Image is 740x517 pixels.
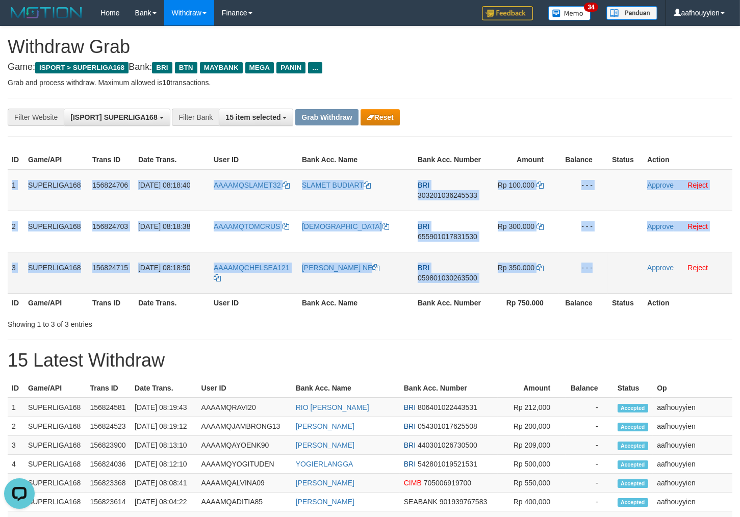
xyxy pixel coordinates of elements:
td: 3 [8,252,24,293]
td: SUPERLIGA168 [24,436,86,455]
a: Reject [687,181,708,189]
th: Balance [566,379,614,398]
a: [PERSON_NAME] NE [302,264,379,272]
span: 15 item selected [225,113,280,121]
a: Copy 300000 to clipboard [537,222,544,230]
span: AAAAMQSLAMET32 [214,181,281,189]
p: Grab and process withdraw. Maximum allowed is transactions. [8,77,732,88]
span: Rp 300.000 [498,222,534,230]
td: Rp 500,000 [498,455,566,474]
span: Accepted [618,498,648,507]
td: Rp 209,000 [498,436,566,455]
td: aafhouyyien [653,493,732,511]
a: YOGIERLANGGA [296,460,353,468]
span: AAAAMQCHELSEA121 [214,264,290,272]
img: panduan.png [606,6,657,20]
td: AAAAMQJAMBRONG13 [197,417,292,436]
span: PANIN [276,62,305,73]
span: BRI [418,222,429,230]
td: - [566,455,614,474]
a: AAAAMQSLAMET32 [214,181,290,189]
th: Trans ID [88,150,134,169]
th: Status [608,293,643,312]
span: BTN [175,62,197,73]
a: Copy 350000 to clipboard [537,264,544,272]
img: Button%20Memo.svg [548,6,591,20]
td: aafhouyyien [653,398,732,417]
strong: 10 [162,79,170,87]
button: [ISPORT] SUPERLIGA168 [64,109,170,126]
td: [DATE] 08:13:10 [131,436,197,455]
td: 1 [8,169,24,211]
td: SUPERLIGA168 [24,211,88,252]
td: - - - [559,169,608,211]
th: Bank Acc. Name [298,293,414,312]
td: 156823614 [86,493,131,511]
a: RIO [PERSON_NAME] [296,403,369,411]
td: 4 [8,455,24,474]
div: Filter Bank [172,109,219,126]
span: CIMB [404,479,422,487]
span: Copy 806401022443531 to clipboard [418,403,477,411]
td: - [566,398,614,417]
td: SUPERLIGA168 [24,493,86,511]
td: aafhouyyien [653,474,732,493]
span: 156824706 [92,181,128,189]
a: AAAAMQCHELSEA121 [214,264,290,282]
span: 156824715 [92,264,128,272]
td: AAAAMQYOGITUDEN [197,455,292,474]
td: 156823368 [86,474,131,493]
span: Copy 705006919700 to clipboard [424,479,471,487]
span: ... [308,62,322,73]
span: Copy 054301017625508 to clipboard [418,422,477,430]
td: - [566,436,614,455]
th: Action [643,150,732,169]
td: - [566,417,614,436]
th: Trans ID [86,379,131,398]
span: [DATE] 08:18:50 [138,264,190,272]
span: Copy 059801030263500 to clipboard [418,274,477,282]
button: Open LiveChat chat widget [4,4,35,35]
span: Accepted [618,423,648,431]
a: AAAAMQTOMCRUS [214,222,289,230]
th: Balance [559,150,608,169]
td: 3 [8,436,24,455]
span: Copy 901939767583 to clipboard [440,498,487,506]
td: 156824036 [86,455,131,474]
a: [PERSON_NAME] [296,441,354,449]
td: SUPERLIGA168 [24,455,86,474]
td: SUPERLIGA168 [24,252,88,293]
th: Bank Acc. Name [298,150,414,169]
span: Copy 655901017831530 to clipboard [418,232,477,241]
td: [DATE] 08:08:41 [131,474,197,493]
td: SUPERLIGA168 [24,417,86,436]
th: Date Trans. [134,293,210,312]
img: MOTION_logo.png [8,5,85,20]
td: SUPERLIGA168 [24,474,86,493]
th: Status [614,379,653,398]
td: Rp 212,000 [498,398,566,417]
button: Reset [361,109,400,125]
th: Game/API [24,293,88,312]
img: Feedback.jpg [482,6,533,20]
a: [PERSON_NAME] [296,479,354,487]
td: 5 [8,474,24,493]
td: [DATE] 08:19:43 [131,398,197,417]
span: Accepted [618,479,648,488]
th: Rp 750.000 [485,293,559,312]
td: 156824581 [86,398,131,417]
td: - - - [559,211,608,252]
a: Approve [647,181,674,189]
a: Reject [687,264,708,272]
td: aafhouyyien [653,417,732,436]
span: SEABANK [404,498,438,506]
a: [PERSON_NAME] [296,422,354,430]
a: Copy 100000 to clipboard [537,181,544,189]
th: ID [8,379,24,398]
span: Accepted [618,404,648,412]
span: [ISPORT] SUPERLIGA168 [70,113,157,121]
td: - - - [559,252,608,293]
td: aafhouyyien [653,455,732,474]
span: BRI [404,422,416,430]
a: [DEMOGRAPHIC_DATA] [302,222,389,230]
